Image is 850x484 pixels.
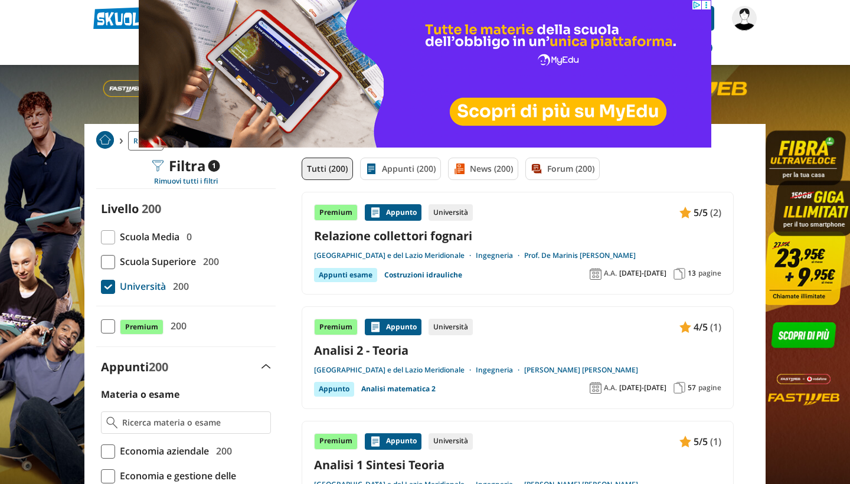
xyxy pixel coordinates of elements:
img: Appunti contenuto [679,436,691,447]
span: A.A. [604,383,617,393]
div: Premium [314,319,358,335]
span: pagine [698,383,721,393]
img: Home [96,131,114,149]
img: Forum filtro contenuto [531,163,542,175]
img: Apri e chiudi sezione [261,364,271,369]
span: Scuola Superiore [115,254,196,269]
input: Ricerca materia o esame [122,417,266,429]
img: Pagine [674,382,685,394]
img: Ricerca materia o esame [106,417,117,429]
span: 1 [208,160,220,172]
span: Premium [120,319,164,335]
label: Livello [101,201,139,217]
a: Ingegneria [476,251,524,260]
a: Prof. De Marinis [PERSON_NAME] [524,251,636,260]
div: Università [429,433,473,450]
span: [DATE]-[DATE] [619,269,666,278]
a: Analisi 2 - Teoria [314,342,721,358]
a: Analisi matematica 2 [361,382,436,396]
span: Università [115,279,166,294]
div: Università [429,319,473,335]
img: Filtra filtri mobile [152,160,164,172]
a: Tutti (200) [302,158,353,180]
a: Analisi 1 Sintesi Teoria [314,457,721,473]
img: Anno accademico [590,268,601,280]
span: 200 [211,443,232,459]
img: ale131313 [732,6,757,31]
div: Università [429,204,473,221]
div: Appunto [365,319,421,335]
label: Materia o esame [101,388,179,401]
a: Relazione collettori fognari [314,228,721,244]
span: 200 [168,279,189,294]
div: Appunto [365,204,421,221]
img: Appunti contenuto [679,207,691,218]
img: Anno accademico [590,382,601,394]
span: 200 [149,359,168,375]
span: (2) [710,205,721,220]
img: Appunti filtro contenuto [365,163,377,175]
div: Appunto [365,433,421,450]
div: Rimuovi tutti i filtri [96,176,276,186]
span: 200 [142,201,161,217]
img: Pagine [674,268,685,280]
span: 4/5 [694,319,708,335]
div: Appunti esame [314,268,377,282]
a: [GEOGRAPHIC_DATA] e del Lazio Meridionale [314,365,476,375]
img: Appunti contenuto [370,436,381,447]
img: News filtro contenuto [453,163,465,175]
a: Forum (200) [525,158,600,180]
a: Ingegneria [476,365,524,375]
span: 13 [688,269,696,278]
span: 200 [166,318,187,333]
a: Costruzioni idrauliche [384,268,462,282]
a: Appunti (200) [360,158,441,180]
span: pagine [698,269,721,278]
img: Appunti contenuto [370,207,381,218]
span: 200 [198,254,219,269]
a: Home [96,131,114,151]
img: Appunti contenuto [679,321,691,333]
a: News (200) [448,158,518,180]
a: Ricerca [128,131,164,151]
div: Appunto [314,382,354,396]
span: 0 [182,229,192,244]
img: Appunti contenuto [370,321,381,333]
div: Premium [314,433,358,450]
span: A.A. [604,269,617,278]
span: (1) [710,319,721,335]
span: (1) [710,434,721,449]
label: Appunti [101,359,168,375]
div: Filtra [152,158,220,174]
span: Economia aziendale [115,443,209,459]
span: [DATE]-[DATE] [619,383,666,393]
a: [PERSON_NAME] [PERSON_NAME] [524,365,638,375]
a: [GEOGRAPHIC_DATA] e del Lazio Meridionale [314,251,476,260]
span: Scuola Media [115,229,179,244]
span: 5/5 [694,434,708,449]
div: Premium [314,204,358,221]
span: 5/5 [694,205,708,220]
span: 57 [688,383,696,393]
